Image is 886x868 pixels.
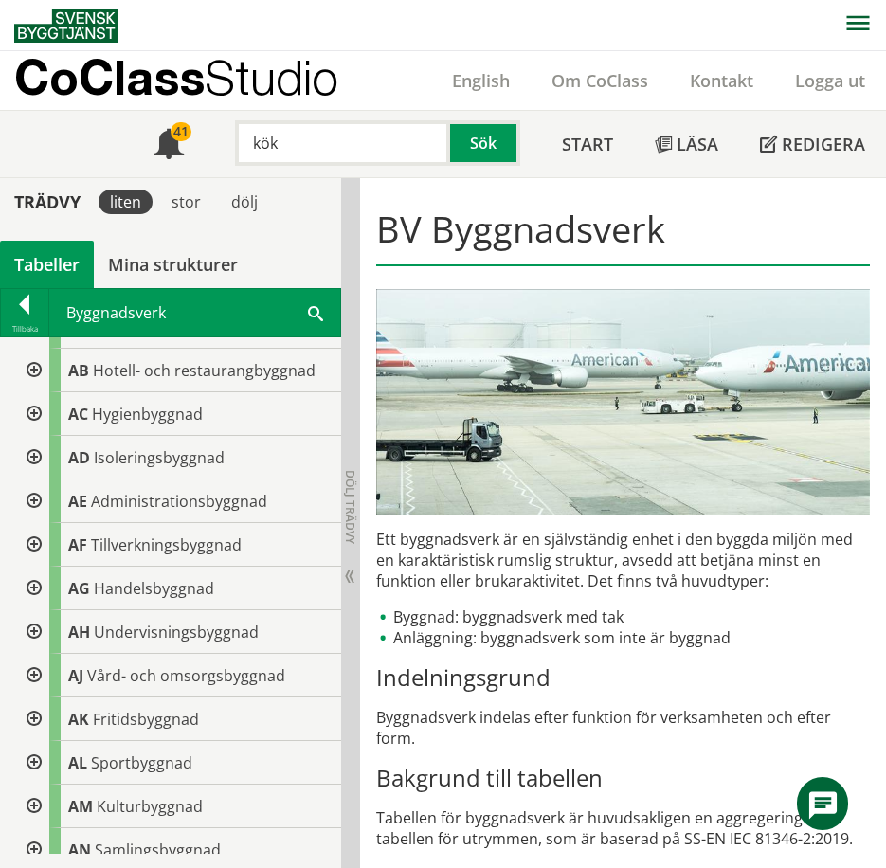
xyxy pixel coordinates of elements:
[49,289,340,336] div: Byggnadsverk
[342,470,358,544] span: Dölj trädvy
[94,447,225,468] span: Isoleringsbyggnad
[14,66,338,88] p: CoClass
[68,622,90,642] span: AH
[68,709,89,730] span: AK
[87,665,285,686] span: Vård- och omsorgsbyggnad
[739,111,886,177] a: Redigera
[91,491,267,512] span: Administrationsbyggnad
[133,111,205,177] a: 41
[91,534,242,555] span: Tillverkningsbyggnad
[774,69,886,92] a: Logga ut
[634,111,739,177] a: Läsa
[376,807,871,849] p: Tabellen för byggnadsverk är huvudsakligen en aggregering av tabellen för utrymmen, som är basera...
[94,241,252,288] a: Mina strukturer
[154,131,184,161] span: Notifikationer
[68,360,89,381] span: AB
[68,796,93,817] span: AM
[93,709,199,730] span: Fritidsbyggnad
[376,663,871,692] h3: Indelningsgrund
[68,840,91,860] span: AN
[68,404,88,425] span: AC
[450,120,520,166] button: Sök
[91,752,192,773] span: Sportbyggnad
[669,69,774,92] a: Kontakt
[541,111,634,177] a: Start
[68,752,87,773] span: AL
[68,491,87,512] span: AE
[92,404,203,425] span: Hygienbyggnad
[308,302,323,322] span: Sök i tabellen
[99,190,153,214] div: liten
[220,190,269,214] div: dölj
[97,796,203,817] span: Kulturbyggnad
[376,289,871,515] img: flygplatsbana.jpg
[14,51,379,110] a: CoClassStudio
[376,627,871,648] li: Anläggning: byggnadsverk som inte är byggnad
[376,208,871,266] h1: BV Byggnadsverk
[782,133,865,155] span: Redigera
[4,191,91,212] div: Trädvy
[376,606,871,627] li: Byggnad: byggnadsverk med tak
[68,578,90,599] span: AG
[1,321,48,336] div: Tillbaka
[93,360,316,381] span: Hotell- och restaurangbyggnad
[68,665,83,686] span: AJ
[562,133,613,155] span: Start
[94,578,214,599] span: Handelsbyggnad
[431,69,531,92] a: English
[205,49,338,105] span: Studio
[94,622,259,642] span: Undervisningsbyggnad
[68,534,87,555] span: AF
[677,133,718,155] span: Läsa
[235,120,450,166] input: Sök
[160,190,212,214] div: stor
[68,447,90,468] span: AD
[376,764,871,792] h3: Bakgrund till tabellen
[95,840,221,860] span: Samlingsbyggnad
[14,9,118,43] img: Svensk Byggtjänst
[531,69,669,92] a: Om CoClass
[171,122,191,141] div: 41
